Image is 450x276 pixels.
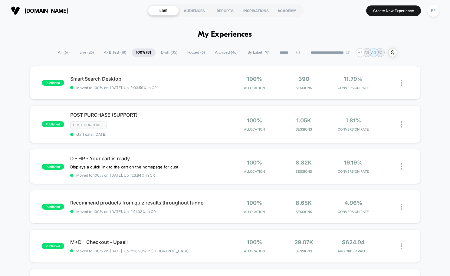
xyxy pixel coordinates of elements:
img: Visually logo [11,6,20,15]
span: AVG ORDER VALUE [330,249,376,253]
span: Moved to 100% on: [DATE] . Uplift: 33.59% in CR [76,85,157,90]
span: Post Purchase [70,121,107,128]
span: 100% [247,76,262,82]
span: 8.82k [296,159,312,166]
span: POST PURCHASE (SUPPORT) [70,112,225,118]
span: Moved to 100% on: [DATE] . Uplift: 16.90% in [GEOGRAPHIC_DATA] [76,249,189,253]
button: EF [425,5,441,17]
span: A/B Test ( 18 ) [99,48,131,57]
span: 1.81% [346,117,361,124]
div: ACADEMY [271,6,302,15]
div: INSPIRATIONS [241,6,271,15]
img: close [401,204,402,210]
button: [DOMAIN_NAME] [9,6,70,15]
span: Moved to 100% on: [DATE] . Uplift: 3.84% in CR [76,173,155,178]
div: AUDIENCES [179,6,210,15]
span: Paused ( 6 ) [183,48,209,57]
div: REPORTS [210,6,241,15]
span: $624.04 [342,239,365,245]
p: AG [371,50,376,55]
span: Displays a quick link to the cart on the homepage for customers who've added at least 1 item to t... [70,165,182,169]
span: CONVERSION RATE [330,86,376,90]
span: 100% [247,117,262,124]
div: LIVE [148,6,179,15]
span: 4.96% [344,200,362,206]
button: Create New Experience [366,5,421,16]
span: Recommend products from quiz results throughout funnel [70,200,225,206]
span: Sessions [281,127,327,131]
span: All ( 67 ) [53,48,74,57]
span: published [42,243,64,249]
span: Archived ( 46 ) [210,48,242,57]
span: 19.19% [344,159,363,166]
span: 29.07k [294,239,313,245]
span: Sessions [281,169,327,174]
h1: My Experiences [198,30,252,39]
span: Allocation [244,210,265,214]
span: published [42,204,64,210]
span: Sessions [281,249,327,253]
div: + 5 [356,48,365,57]
span: D - HP - Your cart is ready [70,155,225,161]
span: By Label [248,50,262,55]
span: 390 [298,76,309,82]
span: 11.79% [344,76,363,82]
span: start date: [DATE] [70,132,225,137]
span: Allocation [244,169,265,174]
img: close [401,121,402,128]
img: close [401,163,402,170]
span: published [42,80,64,86]
img: end [346,51,350,54]
span: published [42,121,64,127]
span: Moved to 100% on: [DATE] . Uplift: 11.03% in CR [76,209,156,214]
span: 100% ( 8 ) [132,48,156,57]
span: 8.65k [296,200,312,206]
span: Allocation [244,249,265,253]
span: Sessions [281,86,327,90]
span: published [42,164,64,170]
span: Smart Search Desktop [70,76,225,82]
p: EC [378,50,383,55]
span: 100% [247,159,262,166]
span: CONVERSION RATE [330,127,376,131]
span: Sessions [281,210,327,214]
img: close [401,243,402,249]
span: Draft ( 35 ) [156,48,182,57]
span: 100% [247,200,262,206]
span: 100% [247,239,262,245]
div: EF [427,5,439,17]
span: Allocation [244,127,265,131]
p: AR [364,50,369,55]
span: 1.05k [296,117,311,124]
span: M+D - Checkout - Upsell [70,239,225,245]
span: CONVERSION RATE [330,210,376,214]
span: Live ( 26 ) [75,48,98,57]
span: CONVERSION RATE [330,169,376,174]
span: [DOMAIN_NAME] [25,8,68,14]
img: close [401,80,402,86]
span: Allocation [244,86,265,90]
